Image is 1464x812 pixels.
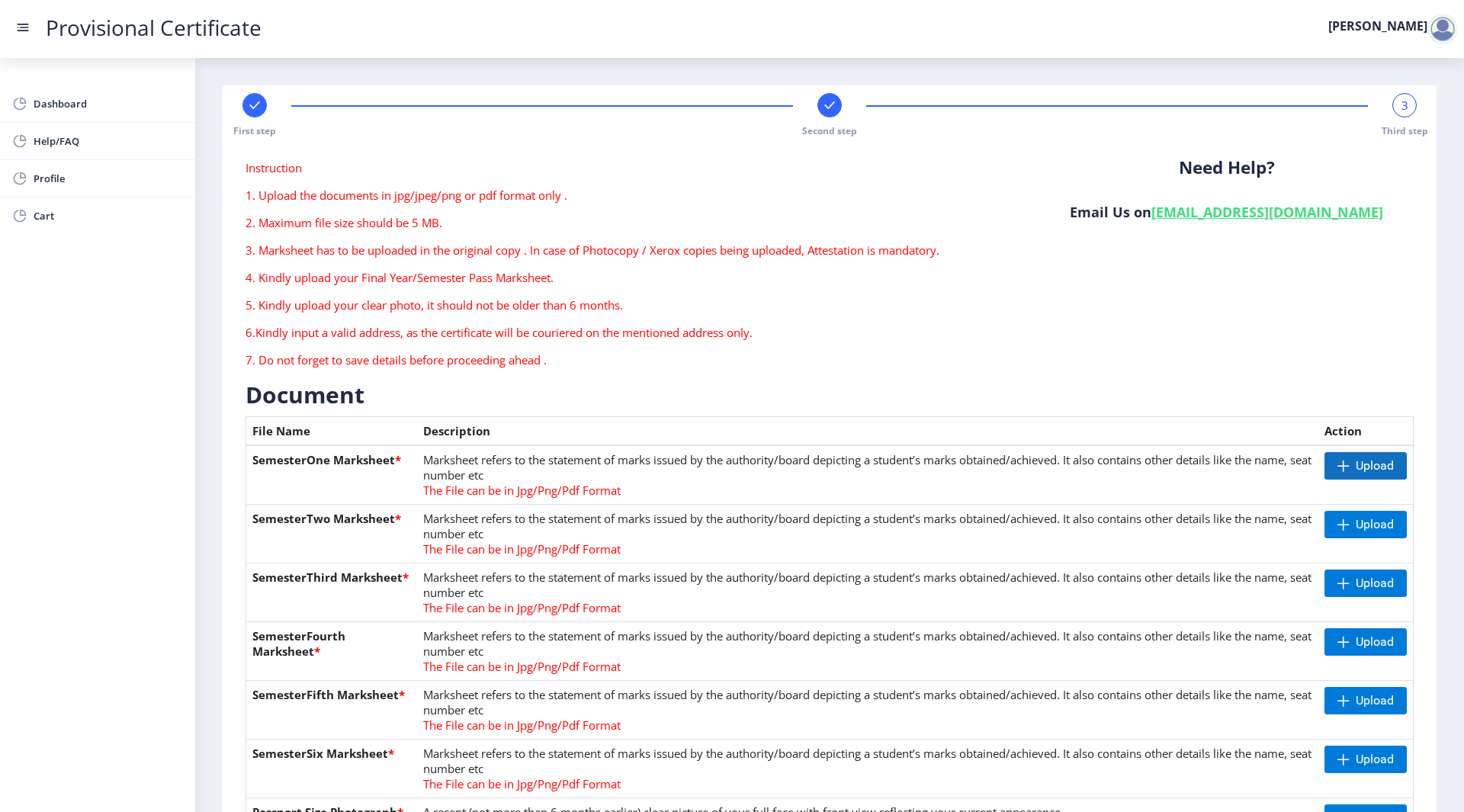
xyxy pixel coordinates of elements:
span: Upload [1356,693,1394,708]
td: Marksheet refers to the statement of marks issued by the authority/board depicting a student’s ma... [417,622,1318,681]
h3: Document [246,380,1414,410]
span: The File can be in Jpg/Png/Pdf Format [423,600,621,615]
span: Profile [34,169,183,188]
span: 3 [1401,98,1408,113]
th: SemesterTwo Marksheet [246,505,418,563]
th: SemesterThird Marksheet [246,563,418,622]
span: Upload [1356,634,1394,650]
p: 3. Marksheet has to be uploaded in the original copy . In case of Photocopy / Xerox copies being ... [246,242,1016,258]
th: SemesterOne Marksheet [246,445,418,505]
td: Marksheet refers to the statement of marks issued by the authority/board depicting a student’s ma... [417,445,1318,505]
span: Dashboard [34,95,183,113]
span: Instruction [246,160,302,175]
span: The File can be in Jpg/Png/Pdf Format [423,776,621,791]
span: Upload [1356,458,1394,473]
td: Marksheet refers to the statement of marks issued by the authority/board depicting a student’s ma... [417,563,1318,622]
p: 7. Do not forget to save details before proceeding ahead . [246,352,1016,367]
p: 1. Upload the documents in jpg/jpeg/png or pdf format only . [246,188,1016,203]
h6: Email Us on [1039,203,1414,221]
th: SemesterSix Marksheet [246,740,418,798]
td: Marksheet refers to the statement of marks issued by the authority/board depicting a student’s ma... [417,740,1318,798]
span: Upload [1356,517,1394,532]
th: File Name [246,417,418,446]
p: 5. Kindly upload your clear photo, it should not be older than 6 months. [246,297,1016,313]
th: Description [417,417,1318,446]
span: The File can be in Jpg/Png/Pdf Format [423,541,621,557]
span: First step [233,124,276,137]
b: Need Help? [1179,156,1275,179]
p: 2. Maximum file size should be 5 MB. [246,215,1016,230]
p: 6.Kindly input a valid address, as the certificate will be couriered on the mentioned address only. [246,325,1016,340]
th: SemesterFourth Marksheet [246,622,418,681]
span: Upload [1356,752,1394,767]
span: Second step [802,124,857,137]
span: Cart [34,207,183,225]
span: Upload [1356,576,1394,591]
span: The File can be in Jpg/Png/Pdf Format [423,659,621,674]
span: The File can be in Jpg/Png/Pdf Format [423,483,621,498]
td: Marksheet refers to the statement of marks issued by the authority/board depicting a student’s ma... [417,681,1318,740]
th: Action [1318,417,1414,446]
th: SemesterFifth Marksheet [246,681,418,740]
p: 4. Kindly upload your Final Year/Semester Pass Marksheet. [246,270,1016,285]
label: [PERSON_NAME] [1328,20,1427,32]
span: The File can be in Jpg/Png/Pdf Format [423,717,621,733]
a: [EMAIL_ADDRESS][DOMAIN_NAME] [1151,203,1383,221]
td: Marksheet refers to the statement of marks issued by the authority/board depicting a student’s ma... [417,505,1318,563]
span: Help/FAQ [34,132,183,150]
a: Provisional Certificate [30,20,277,36]
span: Third step [1382,124,1428,137]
